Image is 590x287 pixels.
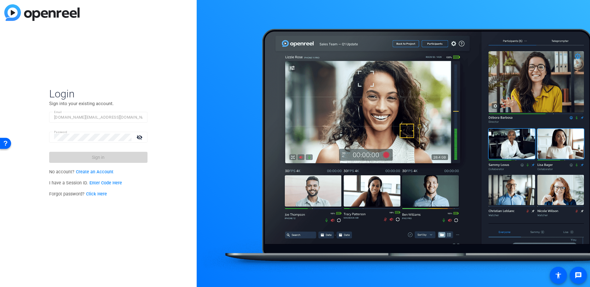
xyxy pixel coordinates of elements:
[49,169,113,175] span: No account?
[86,191,107,197] a: Click Here
[49,87,147,100] span: Login
[575,272,582,279] mat-icon: message
[54,130,67,134] mat-label: Password
[555,272,562,279] mat-icon: accessibility
[49,191,107,197] span: Forgot password?
[76,169,113,175] a: Create an Account
[4,4,80,21] img: blue-gradient.svg
[54,114,143,121] input: Enter Email Address
[89,180,122,186] a: Enter Code Here
[49,180,122,186] span: I have a Session ID.
[54,110,62,114] mat-label: Email
[49,100,147,107] p: Sign into your existing account.
[133,133,147,142] mat-icon: visibility_off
